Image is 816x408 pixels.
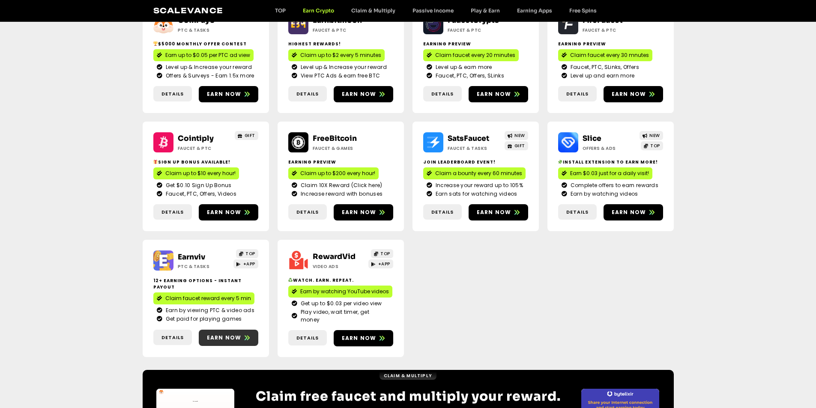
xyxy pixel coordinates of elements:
[178,27,231,33] h2: ptc & Tasks
[178,145,231,152] h2: Faucet & PTC
[433,72,504,80] span: Faucet, PTC, Offers, SLinks
[649,132,660,139] span: NEW
[299,300,382,307] span: Get up to $0.03 per video view
[342,90,377,98] span: Earn now
[313,252,356,261] a: RewardVid
[334,330,393,346] a: Earn now
[300,288,389,295] span: Earn by watching YouTube videos
[207,208,242,216] span: Earn now
[558,86,597,102] a: Details
[570,51,649,59] span: Claim faucet every 30 mnutes
[178,134,214,143] a: Cointiply
[604,204,663,220] a: Earn now
[431,90,454,98] span: Details
[299,63,387,71] span: Level up & Increase your reward
[378,261,390,267] span: +APP
[165,51,250,59] span: Earn up to $0.05 per PTC ad view
[612,208,646,216] span: Earn now
[334,86,393,102] a: Earn now
[384,372,432,379] span: Claim & Multiply
[288,86,327,102] a: Details
[299,308,390,324] span: Play video, wait timer, get money
[233,259,258,268] a: +APP
[288,49,385,61] a: Claim up to $2 every 5 minutes
[371,249,393,258] a: TOP
[164,72,254,80] span: Offers & Surveys - Earn 1.5x more
[448,145,501,152] h2: Faucet & Tasks
[334,204,393,220] a: Earn now
[153,86,192,102] a: Details
[235,131,258,140] a: GIFT
[380,250,390,257] span: TOP
[462,7,508,14] a: Play & Earn
[199,204,258,220] a: Earn now
[288,159,393,165] h2: Earning Preview
[343,7,404,14] a: Claim & Multiply
[558,41,663,47] h2: Earning Preview
[435,170,522,177] span: Claim a bounty every 60 minutes
[153,292,254,304] a: Claim faucet reward every 5 min
[161,208,184,216] span: Details
[313,145,366,152] h2: Faucet & Games
[583,27,636,33] h2: Faucet & PTC
[245,132,255,139] span: GIFT
[514,132,525,139] span: NEW
[299,72,380,80] span: View PTC Ads & earn free BTC
[299,190,383,198] span: Increase reward with bonuses
[568,182,658,189] span: Complete offers to earn rewards
[477,208,511,216] span: Earn now
[300,170,375,177] span: Claim up to $200 every hour!
[313,263,366,270] h2: Video ads
[433,190,517,198] span: Earn sats for watching videos
[243,261,255,267] span: +APP
[249,389,568,404] h2: Claim free faucet and multiply your reward.
[568,72,635,80] span: Level up and earn more
[561,7,605,14] a: Free Spins
[288,278,293,282] img: ♻️
[288,277,393,283] h2: Watch. Earn. Repeat.
[164,182,232,189] span: Get $0.10 Sign Up Bonus
[288,204,327,220] a: Details
[207,334,242,342] span: Earn now
[313,134,357,143] a: FreeBitcoin
[477,90,511,98] span: Earn now
[236,249,258,258] a: TOP
[640,131,663,140] a: NEW
[292,182,390,189] a: Claim 10X Reward (Click here)
[165,295,251,302] span: Claim faucet reward every 5 min
[178,253,205,262] a: Earnviv
[514,143,525,149] span: GIFT
[153,330,192,345] a: Details
[164,63,252,71] span: Level up & Increase your reward
[568,63,639,71] span: Faucet, PTC, SLinks, Offers
[199,86,258,102] a: Earn now
[294,7,343,14] a: Earn Crypto
[153,167,239,179] a: Claim up to $10 every hour!
[558,167,652,179] a: Earn $0.03 just for a daily visit!
[178,263,231,270] h2: PTC & Tasks
[612,90,646,98] span: Earn now
[153,49,254,61] a: Earn up to $0.05 per PTC ad view
[433,182,523,189] span: Increase your reward up to 105%
[641,141,663,150] a: TOP
[469,204,528,220] a: Earn now
[153,41,258,47] h2: $5000 Monthly Offer contest
[558,160,562,164] img: 🧩
[296,334,319,342] span: Details
[431,208,454,216] span: Details
[288,41,393,47] h2: Highest Rewards!
[558,159,663,165] h2: Install extension to earn more!
[300,51,381,59] span: Claim up to $2 every 5 minutes
[570,170,649,177] span: Earn $0.03 just for a daily visit!
[161,90,184,98] span: Details
[164,307,254,314] span: Earn by viewing PTC & video ads
[423,86,462,102] a: Details
[423,159,528,165] h2: Join Leaderboard event!
[165,170,236,177] span: Claim up to $10 every hour!
[583,134,601,143] a: Slice
[433,63,492,71] span: Level up & earn more
[508,7,561,14] a: Earning Apps
[380,372,436,380] a: Claim & Multiply
[245,250,255,257] span: TOP
[153,160,158,164] img: 🎁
